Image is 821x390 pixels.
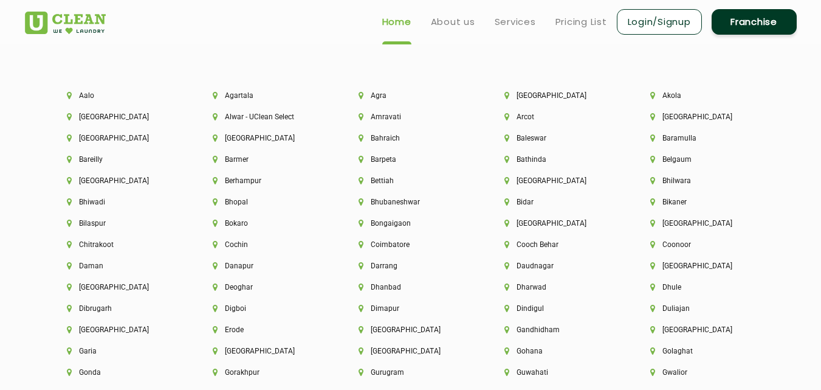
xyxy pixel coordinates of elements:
[504,347,609,355] li: Gohana
[650,304,755,313] li: Duliajan
[650,198,755,206] li: Bikaner
[213,240,317,249] li: Cochin
[67,198,171,206] li: Bhiwadi
[359,176,463,185] li: Bettiah
[213,198,317,206] li: Bhopal
[359,219,463,228] li: Bongaigaon
[359,198,463,206] li: Bhubaneshwar
[67,155,171,164] li: Bareilly
[504,134,609,142] li: Baleswar
[67,262,171,270] li: Daman
[359,326,463,334] li: [GEOGRAPHIC_DATA]
[504,219,609,228] li: [GEOGRAPHIC_DATA]
[504,176,609,185] li: [GEOGRAPHIC_DATA]
[213,91,317,100] li: Agartala
[382,15,411,29] a: Home
[504,91,609,100] li: [GEOGRAPHIC_DATA]
[67,304,171,313] li: Dibrugarh
[213,368,317,377] li: Gorakhpur
[504,262,609,270] li: Daudnagar
[213,219,317,228] li: Bokaro
[504,240,609,249] li: Cooch Behar
[650,219,755,228] li: [GEOGRAPHIC_DATA]
[359,368,463,377] li: Gurugram
[213,347,317,355] li: [GEOGRAPHIC_DATA]
[213,113,317,121] li: Alwar - UClean Select
[504,198,609,206] li: Bidar
[650,155,755,164] li: Belgaum
[213,304,317,313] li: Digboi
[67,240,171,249] li: Chitrakoot
[650,176,755,185] li: Bhilwara
[213,155,317,164] li: Barmer
[67,283,171,291] li: [GEOGRAPHIC_DATA]
[504,113,609,121] li: Arcot
[67,347,171,355] li: Garia
[359,134,463,142] li: Bahraich
[359,304,463,313] li: Dimapur
[359,155,463,164] li: Barpeta
[650,368,755,377] li: Gwalior
[712,9,797,35] a: Franchise
[213,262,317,270] li: Danapur
[67,113,171,121] li: [GEOGRAPHIC_DATA]
[504,368,609,377] li: Guwahati
[431,15,475,29] a: About us
[67,326,171,334] li: [GEOGRAPHIC_DATA]
[213,326,317,334] li: Erode
[495,15,536,29] a: Services
[359,283,463,291] li: Dhanbad
[650,347,755,355] li: Golaghat
[504,283,609,291] li: Dharwad
[650,113,755,121] li: [GEOGRAPHIC_DATA]
[617,9,702,35] a: Login/Signup
[67,134,171,142] li: [GEOGRAPHIC_DATA]
[213,283,317,291] li: Deoghar
[213,176,317,185] li: Berhampur
[67,368,171,377] li: Gonda
[359,240,463,249] li: Coimbatore
[650,326,755,334] li: [GEOGRAPHIC_DATA]
[213,134,317,142] li: [GEOGRAPHIC_DATA]
[359,91,463,100] li: Agra
[25,12,106,34] img: UClean Laundry and Dry Cleaning
[67,91,171,100] li: Aalo
[650,91,755,100] li: Akola
[555,15,607,29] a: Pricing List
[67,176,171,185] li: [GEOGRAPHIC_DATA]
[504,304,609,313] li: Dindigul
[504,155,609,164] li: Bathinda
[359,262,463,270] li: Darrang
[504,326,609,334] li: Gandhidham
[359,113,463,121] li: Amravati
[650,240,755,249] li: Coonoor
[359,347,463,355] li: [GEOGRAPHIC_DATA]
[67,219,171,228] li: Bilaspur
[650,283,755,291] li: Dhule
[650,262,755,270] li: [GEOGRAPHIC_DATA]
[650,134,755,142] li: Baramulla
